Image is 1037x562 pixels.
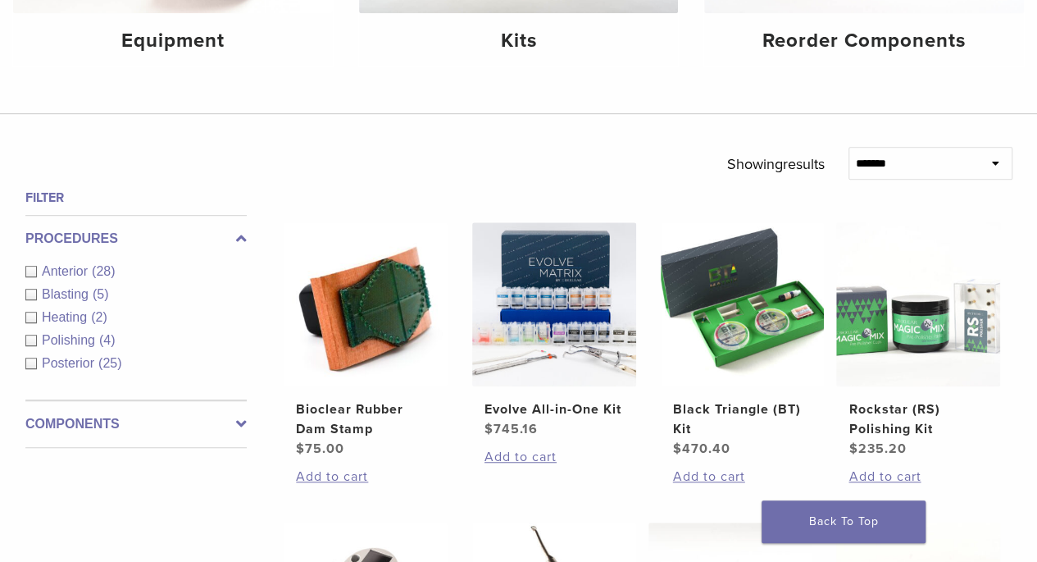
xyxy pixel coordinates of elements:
[673,441,730,457] bdi: 470.40
[848,441,857,457] span: $
[92,264,115,278] span: (28)
[484,400,624,419] h2: Evolve All-in-One Kit
[836,222,1000,459] a: Rockstar (RS) Polishing KitRockstar (RS) Polishing Kit $235.20
[836,222,1000,386] img: Rockstar (RS) Polishing Kit
[673,467,812,487] a: Add to cart: “Black Triangle (BT) Kit”
[848,400,988,439] h2: Rockstar (RS) Polishing Kit
[25,188,247,208] h4: Filter
[472,222,636,439] a: Evolve All-in-One KitEvolve All-in-One Kit $745.16
[372,26,666,56] h4: Kits
[42,356,98,370] span: Posterior
[284,222,448,459] a: Bioclear Rubber Dam StampBioclear Rubber Dam Stamp $75.00
[848,441,906,457] bdi: 235.20
[673,441,682,457] span: $
[296,467,435,487] a: Add to cart: “Bioclear Rubber Dam Stamp”
[42,264,92,278] span: Anterior
[484,421,493,437] span: $
[99,333,116,347] span: (4)
[472,222,636,386] img: Evolve All-in-One Kit
[93,287,109,301] span: (5)
[717,26,1011,56] h4: Reorder Components
[484,447,624,467] a: Add to cart: “Evolve All-in-One Kit”
[296,441,344,457] bdi: 75.00
[42,333,99,347] span: Polishing
[91,310,107,324] span: (2)
[296,441,305,457] span: $
[661,222,825,386] img: Black Triangle (BT) Kit
[284,222,448,386] img: Bioclear Rubber Dam Stamp
[661,222,825,459] a: Black Triangle (BT) KitBlack Triangle (BT) Kit $470.40
[42,287,93,301] span: Blasting
[42,310,91,324] span: Heating
[848,467,988,487] a: Add to cart: “Rockstar (RS) Polishing Kit”
[726,147,824,181] p: Showing results
[484,421,538,437] bdi: 745.16
[25,229,247,249] label: Procedures
[25,414,247,434] label: Components
[296,400,435,439] h2: Bioclear Rubber Dam Stamp
[762,500,926,543] a: Back To Top
[26,26,320,56] h4: Equipment
[98,356,121,370] span: (25)
[673,400,812,439] h2: Black Triangle (BT) Kit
